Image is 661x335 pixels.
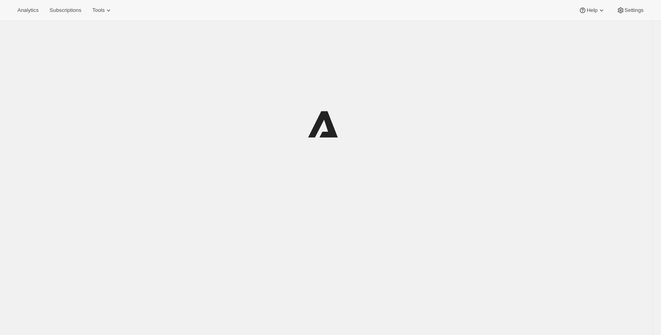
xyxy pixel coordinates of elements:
span: Tools [92,7,105,13]
button: Subscriptions [45,5,86,16]
button: Settings [612,5,648,16]
span: Settings [625,7,644,13]
button: Help [574,5,610,16]
span: Analytics [17,7,38,13]
span: Help [587,7,597,13]
button: Analytics [13,5,43,16]
span: Subscriptions [50,7,81,13]
button: Tools [88,5,117,16]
